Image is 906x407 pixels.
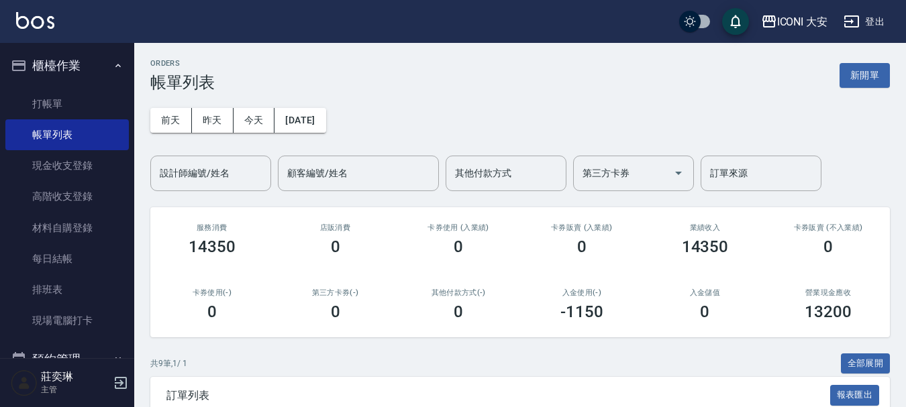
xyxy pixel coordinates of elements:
h2: 入金儲值 [660,288,751,297]
button: 新開單 [840,63,890,88]
h3: 0 [331,237,340,256]
h2: 業績收入 [660,223,751,232]
img: Person [11,369,38,396]
button: 今天 [234,108,275,133]
button: [DATE] [274,108,325,133]
button: 全部展開 [841,353,891,374]
h2: 其他付款方式(-) [413,288,504,297]
button: ICONI 大安 [756,8,834,36]
button: 登出 [838,9,890,34]
p: 主管 [41,384,109,396]
a: 高階收支登錄 [5,181,129,212]
h2: ORDERS [150,59,215,68]
h3: 0 [700,302,709,321]
h2: 卡券販賣 (入業績) [536,223,627,232]
a: 新開單 [840,68,890,81]
h3: 0 [454,237,463,256]
button: 預約管理 [5,342,129,377]
a: 報表匯出 [830,388,880,401]
h2: 營業現金應收 [783,288,874,297]
h2: 卡券販賣 (不入業績) [783,223,874,232]
span: 訂單列表 [166,389,830,402]
h3: 0 [331,302,340,321]
h3: 0 [823,237,833,256]
button: Open [668,162,689,184]
a: 材料自購登錄 [5,213,129,243]
h3: 0 [577,237,587,256]
p: 共 9 筆, 1 / 1 [150,357,187,369]
h3: 帳單列表 [150,73,215,92]
h2: 入金使用(-) [536,288,627,297]
h3: 0 [207,302,217,321]
h3: 14350 [682,237,729,256]
button: 昨天 [192,108,234,133]
a: 帳單列表 [5,119,129,150]
a: 打帳單 [5,89,129,119]
h2: 店販消費 [290,223,381,232]
h3: 13200 [805,302,852,321]
a: 現場電腦打卡 [5,305,129,336]
a: 現金收支登錄 [5,150,129,181]
button: 報表匯出 [830,385,880,406]
button: 櫃檯作業 [5,48,129,83]
a: 每日結帳 [5,243,129,274]
h5: 莊奕琳 [41,370,109,384]
div: ICONI 大安 [777,13,828,30]
button: 前天 [150,108,192,133]
h3: 服務消費 [166,223,258,232]
h3: 14350 [189,237,236,256]
h2: 卡券使用(-) [166,288,258,297]
button: save [722,8,749,35]
h3: 0 [454,302,463,321]
img: Logo [16,12,54,29]
h2: 卡券使用 (入業績) [413,223,504,232]
a: 排班表 [5,274,129,305]
h3: -1150 [560,302,603,321]
h2: 第三方卡券(-) [290,288,381,297]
